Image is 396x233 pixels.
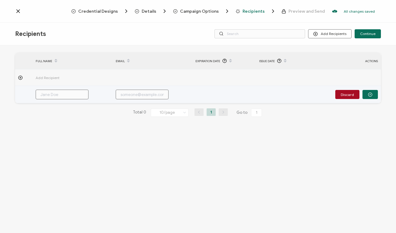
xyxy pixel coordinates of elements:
button: Add Recipients [308,29,352,38]
div: EMAIL [113,56,192,66]
button: Discard [335,90,359,99]
p: All changes saved [344,9,375,14]
input: Jane Doe [36,90,89,99]
div: FULL NAME [33,56,112,66]
span: Recipients [243,9,265,14]
li: 1 [207,108,216,116]
input: someone@example.com [116,90,169,99]
span: Campaign Options [180,9,219,14]
span: Preview and Send [282,9,325,14]
span: Recipients [15,30,46,38]
div: ACTIONS [324,58,381,65]
span: Details [142,9,156,14]
span: Expiration Date [195,58,220,65]
button: Continue [355,29,381,38]
iframe: Chat Widget [366,204,396,233]
div: Breadcrumb [71,8,325,14]
span: Campaign Options [173,8,230,14]
span: Details [135,8,168,14]
span: Preview and Send [288,9,325,14]
span: Credential Designs [78,9,118,14]
input: Select [151,109,188,117]
span: Total 0 [133,108,146,117]
span: Add Recipient [36,74,93,81]
span: Issue Date [259,58,275,65]
span: Go to [237,108,263,117]
span: Credential Designs [71,8,129,14]
span: Recipients [236,8,276,14]
span: Continue [360,32,375,36]
input: Search [214,29,305,38]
